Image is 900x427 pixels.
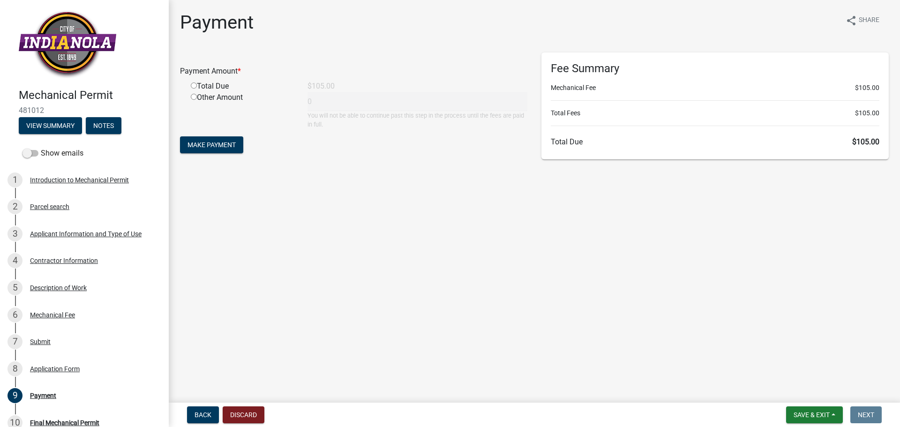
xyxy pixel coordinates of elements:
[551,62,879,75] h6: Fee Summary
[786,406,843,423] button: Save & Exit
[7,199,22,214] div: 2
[794,411,830,419] span: Save & Exit
[7,361,22,376] div: 8
[184,92,300,129] div: Other Amount
[86,117,121,134] button: Notes
[180,136,243,153] button: Make Payment
[187,141,236,149] span: Make Payment
[19,122,82,130] wm-modal-confirm: Summary
[30,420,99,426] div: Final Mechanical Permit
[846,15,857,26] i: share
[184,81,300,92] div: Total Due
[855,108,879,118] span: $105.00
[30,231,142,237] div: Applicant Information and Type of Use
[19,10,116,79] img: City of Indianola, Iowa
[195,411,211,419] span: Back
[19,89,161,102] h4: Mechanical Permit
[30,312,75,318] div: Mechanical Fee
[30,285,87,291] div: Description of Work
[838,11,887,30] button: shareShare
[30,257,98,264] div: Contractor Information
[7,334,22,349] div: 7
[22,148,83,159] label: Show emails
[30,366,80,372] div: Application Form
[187,406,219,423] button: Back
[551,108,879,118] li: Total Fees
[19,106,150,115] span: 481012
[30,392,56,399] div: Payment
[852,137,879,146] span: $105.00
[173,66,534,77] div: Payment Amount
[859,15,879,26] span: Share
[7,226,22,241] div: 3
[86,122,121,130] wm-modal-confirm: Notes
[850,406,882,423] button: Next
[7,172,22,187] div: 1
[223,406,264,423] button: Discard
[19,117,82,134] button: View Summary
[7,253,22,268] div: 4
[551,137,879,146] h6: Total Due
[551,83,879,93] li: Mechanical Fee
[7,388,22,403] div: 9
[30,177,129,183] div: Introduction to Mechanical Permit
[30,338,51,345] div: Submit
[180,11,254,34] h1: Payment
[855,83,879,93] span: $105.00
[858,411,874,419] span: Next
[7,280,22,295] div: 5
[30,203,69,210] div: Parcel search
[7,307,22,322] div: 6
